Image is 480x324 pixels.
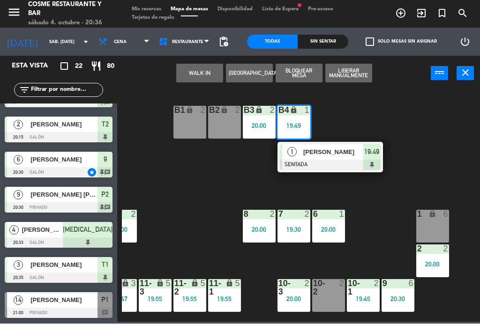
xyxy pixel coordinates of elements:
div: 9 [382,280,383,288]
i: turned_in_not [436,8,448,19]
span: check_box_outline_blank [366,38,374,46]
i: lock [290,106,298,114]
span: [PERSON_NAME] [30,155,97,165]
div: 2 [200,106,206,115]
div: 20:00 [243,227,276,233]
button: power_input [431,66,448,81]
div: Esta vista [5,61,67,72]
div: 19:49 [277,123,310,129]
i: close [460,67,471,79]
span: [PERSON_NAME] [30,260,97,270]
div: 2 [304,280,310,288]
i: power_input [434,67,445,79]
span: [PERSON_NAME] [30,120,97,130]
i: lock [191,280,199,287]
button: Liberar Manualmente [325,64,372,83]
span: [PERSON_NAME] [22,225,63,235]
span: P1 [101,295,109,306]
i: arrow_drop_down [80,37,91,48]
span: Cena [114,40,127,45]
div: 19:55 [139,296,172,302]
i: lock [255,106,263,114]
span: P2 [101,189,109,200]
label: Solo mesas sin asignar [366,38,437,46]
i: restaurant [90,61,102,72]
button: [GEOGRAPHIC_DATA] [226,64,273,83]
i: exit_to_app [416,8,427,19]
div: 3 [131,280,136,288]
div: 20:30 [382,296,414,302]
i: lock [225,280,233,287]
span: [PERSON_NAME] [30,295,97,305]
span: 4 [9,226,19,235]
div: 6 [443,210,449,219]
button: close [457,66,474,81]
div: 2 [270,106,275,115]
i: power_settings_new [459,37,471,48]
i: lock [428,210,436,218]
span: Mapa de mesas [166,7,213,12]
div: 2 [235,106,240,115]
div: 19:55 [208,296,241,302]
div: 19:30 [277,227,310,233]
div: 2 [131,210,136,219]
div: 2 [270,210,275,219]
span: Mis reservas [127,7,166,12]
div: 6 [408,280,414,288]
span: [PERSON_NAME] [PERSON_NAME] [30,190,97,200]
div: Cosme Restaurante y Bar [28,0,113,19]
span: T1 [102,259,109,271]
span: RESERVAR MESA [390,6,411,22]
span: Lista de Espera [257,7,303,12]
div: Todas [247,35,298,49]
div: 10-3 [278,280,279,296]
i: crop_square [59,61,70,72]
div: 1 [304,106,310,115]
i: lock [121,280,129,287]
div: B4 [278,106,279,115]
span: 9 [14,191,23,200]
div: 19:45 [347,296,380,302]
span: fiber_manual_record [297,3,302,8]
button: Bloquear Mesa [276,64,322,83]
div: 2 [374,280,379,288]
span: 2 [14,120,23,130]
div: 5 [235,280,240,288]
i: lock [186,106,194,114]
span: WALK IN [411,6,432,22]
span: BUSCAR [452,6,473,22]
span: Pre-acceso [303,7,338,12]
span: pending_actions [218,37,229,48]
i: menu [7,6,21,20]
div: 2 [339,280,345,288]
div: Sin sentar [298,35,348,49]
span: 80 [107,61,114,72]
span: 6 [14,155,23,165]
i: lock [220,106,228,114]
div: 20:00 [243,123,276,129]
div: 5 [200,280,206,288]
span: Tarjetas de regalo [127,15,179,21]
span: 3 [14,261,23,270]
i: add_circle_outline [395,8,406,19]
span: T2 [102,119,109,130]
i: filter_list [19,85,30,96]
input: Filtrar por nombre... [30,85,103,96]
button: WALK IN [176,64,223,83]
div: 2 [443,245,449,253]
div: 19:55 [173,296,206,302]
span: Reserva especial [432,6,452,22]
div: 20:00 [312,227,345,233]
div: 2 [304,210,310,219]
span: 1 [287,147,297,157]
span: Restaurante [172,40,203,45]
div: 1 [339,210,345,219]
div: 20:00 [416,261,449,268]
span: [PERSON_NAME] [303,147,363,157]
span: 9 [104,154,107,165]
